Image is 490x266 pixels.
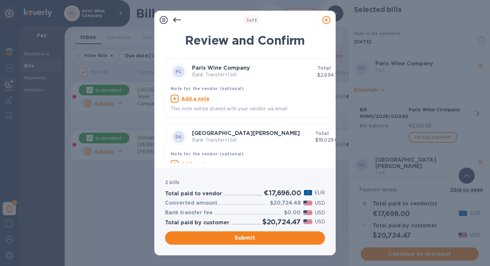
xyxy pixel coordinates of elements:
[315,131,329,136] b: Total
[270,200,301,206] h3: $20,724.48
[303,219,312,224] img: USD
[315,137,354,144] p: $18,029.68
[192,65,250,71] b: Paris Wine Company
[317,72,354,79] p: $2,694.79
[303,210,312,215] img: USD
[165,180,179,185] b: 2 bills
[246,18,257,23] b: of 3
[181,96,210,101] u: Add a note
[165,191,222,197] h3: Total paid to vendor
[171,105,365,112] p: This note will be shared with your vendor via email
[171,129,365,178] div: DG[GEOGRAPHIC_DATA][PERSON_NAME]Bank Transfer•1 billTotal$18,029.68Note for the vendor (optional)...
[246,18,249,23] span: 3
[176,69,182,74] b: PC
[165,33,325,47] h1: Review and Confirm
[303,201,312,205] img: USD
[165,210,213,216] h3: Bank transfer fee
[264,189,301,197] h2: €17,696.00
[181,161,210,167] u: Add a note
[315,200,325,207] p: USD
[262,218,301,226] h2: $20,724.47
[315,189,325,196] p: EUR
[165,231,325,245] button: Submit
[317,65,331,71] b: Total
[315,209,325,216] p: USD
[171,64,365,112] div: PCParis Wine CompanyBank Transfer•1 billTotal$2,694.79Note for the vendor (optional)Add a noteThi...
[165,200,217,206] h3: Converted amount
[171,86,244,91] b: Note for the vendor (optional)
[192,71,312,78] p: Bank Transfer • 1 bill
[165,220,229,226] h3: Total paid by customer
[192,137,310,144] p: Bank Transfer • 1 bill
[315,218,325,225] p: USD
[175,134,182,139] b: DG
[170,234,320,242] span: Submit
[284,210,301,216] h3: $0.00
[192,130,300,136] b: [GEOGRAPHIC_DATA][PERSON_NAME]
[171,151,244,156] b: Note for the vendor (optional)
